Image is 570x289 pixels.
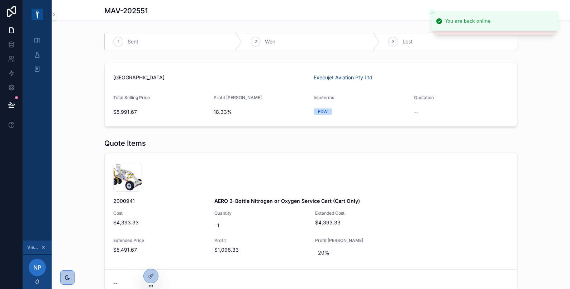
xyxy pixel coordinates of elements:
[392,39,394,45] span: 3
[214,246,307,253] span: $1,098.33
[113,210,206,216] span: Cost
[32,9,43,20] img: App logo
[318,108,328,115] div: EXW
[429,9,436,17] button: Close toast
[315,238,408,243] span: Profit [PERSON_NAME]
[23,29,52,85] div: scrollable content
[105,153,517,269] a: 2000941AERO 3-Bottle Nitrogen or Oxygen Service Cart (Cart Only)Cost$4,393.33Quantity1Extended Co...
[265,38,275,45] span: Won
[214,210,307,216] span: Quantity
[318,249,405,256] span: 20%
[214,95,262,100] span: Profit [PERSON_NAME]
[445,18,490,25] div: You are back online
[255,39,257,45] span: 2
[113,108,208,116] span: $5,991.67
[217,222,304,229] span: 1
[314,74,372,81] a: Execujet Aviation Pty Ltd
[214,108,308,116] span: 18.33%
[113,219,206,226] span: $4,393.33
[27,244,39,250] span: Viewing as [PERSON_NAME]
[315,219,441,226] span: $4,393.33
[104,6,148,16] h1: MAV-202551
[315,210,441,216] span: Extended Cost
[104,138,146,148] h1: Quote Items
[214,238,307,243] span: Profit
[118,39,119,45] span: 1
[33,263,41,272] span: NP
[128,38,138,45] span: Sent
[113,246,206,253] span: $5,491.67
[214,198,360,204] strong: AERO 3-Bottle Nitrogen or Oxygen Service Cart (Cart Only)
[414,95,434,100] span: Quotation
[113,95,150,100] span: Total Selling Price
[113,197,206,205] span: 2000941
[113,238,206,243] span: Extended Price
[113,74,165,81] span: [GEOGRAPHIC_DATA]
[414,108,418,116] span: --
[314,95,334,100] span: Incoterms
[403,38,413,45] span: Lost
[113,280,118,287] span: --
